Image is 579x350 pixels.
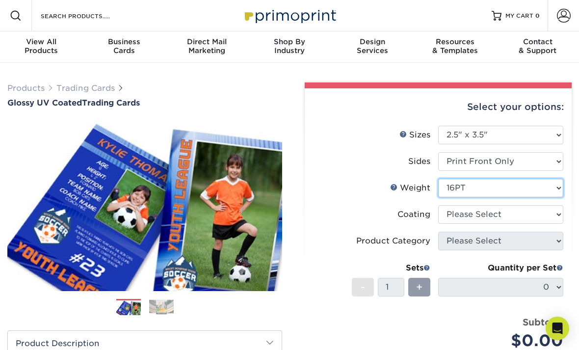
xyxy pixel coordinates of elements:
span: Design [331,37,414,46]
img: Primoprint [240,5,339,26]
a: BusinessCards [83,31,166,63]
span: - [361,280,365,295]
div: Sizes [399,129,430,141]
span: Direct Mail [165,37,248,46]
div: Product Category [356,235,430,247]
img: Glossy UV Coated 01 [7,110,282,300]
h1: Trading Cards [7,98,282,108]
span: MY CART [505,12,533,20]
div: & Templates [414,37,497,55]
div: & Support [496,37,579,55]
div: Sides [408,156,430,167]
div: Open Intercom Messenger [546,317,569,340]
div: Sets [352,262,430,274]
a: DesignServices [331,31,414,63]
a: Products [7,83,45,93]
strong: Subtotal [523,317,563,327]
span: Business [83,37,166,46]
div: Industry [248,37,331,55]
div: Services [331,37,414,55]
a: Shop ByIndustry [248,31,331,63]
span: + [416,280,422,295]
div: Marketing [165,37,248,55]
a: Direct MailMarketing [165,31,248,63]
iframe: Google Customer Reviews [2,320,83,347]
span: 0 [535,12,540,19]
span: Glossy UV Coated [7,98,82,108]
img: Trading Cards 01 [116,299,141,317]
span: Resources [414,37,497,46]
div: Weight [390,182,430,194]
div: Quantity per Set [438,262,563,274]
a: Resources& Templates [414,31,497,63]
div: Select your options: [313,88,564,126]
a: Trading Cards [56,83,115,93]
span: Contact [496,37,579,46]
span: Shop By [248,37,331,46]
input: SEARCH PRODUCTS..... [40,10,135,22]
div: Cards [83,37,166,55]
img: Trading Cards 02 [149,299,174,315]
a: Contact& Support [496,31,579,63]
div: Coating [397,209,430,220]
a: Glossy UV CoatedTrading Cards [7,98,282,108]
